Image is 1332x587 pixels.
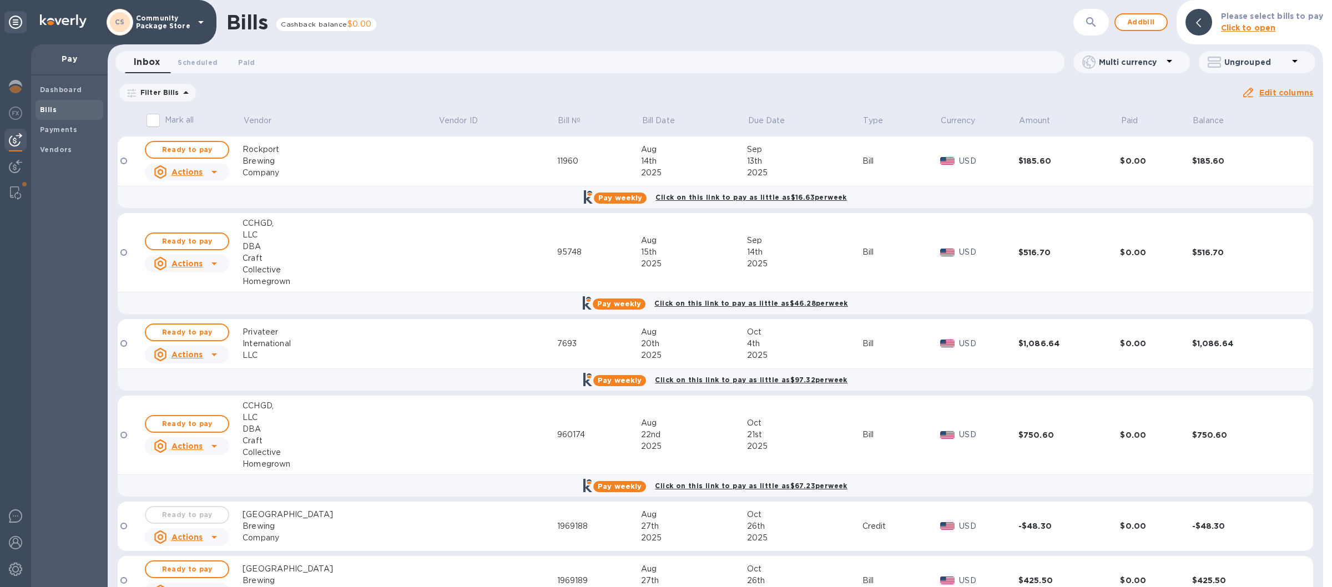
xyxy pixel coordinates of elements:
div: Aug [641,563,747,575]
u: Actions [171,259,203,268]
span: Paid [238,57,255,68]
span: Due Date [748,115,800,126]
button: Ready to pay [145,560,229,578]
div: -$48.30 [1018,520,1121,532]
b: Click to open [1221,23,1276,32]
p: USD [959,338,1018,350]
div: $1,086.64 [1192,338,1294,349]
div: Rockport [243,144,438,155]
button: Ready to pay [145,415,229,433]
p: Type [863,115,883,126]
div: -$48.30 [1192,520,1294,532]
span: $0.00 [347,19,372,28]
span: Bill № [558,115,595,126]
u: Edit columns [1259,88,1313,97]
div: [GEOGRAPHIC_DATA] [243,509,438,520]
div: 1969189 [557,575,641,586]
u: Actions [171,168,203,176]
p: Paid [1121,115,1138,126]
div: Collective [243,447,438,458]
div: $0.00 [1120,429,1192,441]
b: Vendors [40,145,72,154]
div: $0.00 [1120,247,1192,258]
p: Bill № [558,115,581,126]
span: Inbox [134,54,160,70]
b: Pay weekly [598,194,642,202]
div: $0.00 [1120,520,1192,532]
div: DBA [243,423,438,435]
span: Ready to pay [155,143,219,156]
p: USD [959,246,1018,258]
div: 14th [747,246,862,258]
img: Logo [40,14,87,28]
span: Paid [1121,115,1153,126]
b: Payments [40,125,77,134]
div: 26th [747,520,862,532]
u: Actions [171,533,203,542]
p: Mark all [165,114,194,126]
img: USD [940,522,955,530]
div: $185.60 [1018,155,1121,166]
div: 27th [641,520,747,532]
span: Ready to pay [155,326,219,339]
button: Ready to pay [145,141,229,159]
div: 2025 [747,532,862,544]
span: Ready to pay [155,235,219,248]
u: Actions [171,442,203,451]
div: $516.70 [1018,247,1121,258]
p: Filter Bills [136,88,179,97]
img: USD [940,576,955,584]
span: Scheduled [178,57,218,68]
div: 26th [747,575,862,586]
b: Pay weekly [597,300,641,308]
div: Aug [641,144,747,155]
b: Click on this link to pay as little as $16.63 per week [655,193,846,201]
u: Actions [171,350,203,359]
p: USD [959,429,1018,441]
div: 2025 [641,258,747,270]
span: Currency [941,115,975,126]
div: Bill [862,575,940,586]
div: $1,086.64 [1018,338,1121,349]
div: LLC [243,229,438,241]
div: 13th [747,155,862,167]
div: [GEOGRAPHIC_DATA] [243,563,438,575]
p: USD [959,155,1018,167]
div: 2025 [747,258,862,270]
span: Type [863,115,897,126]
p: Pay [40,53,99,64]
div: Bill [862,246,940,258]
div: Brewing [243,155,438,167]
div: Oct [747,509,862,520]
span: Amount [1019,115,1064,126]
div: $0.00 [1120,338,1192,349]
span: Balance [1193,115,1238,126]
div: 20th [641,338,747,350]
div: International [243,338,438,350]
div: 95748 [557,246,641,258]
div: 7693 [557,338,641,350]
div: Brewing [243,520,438,532]
p: Bill Date [642,115,675,126]
img: USD [940,340,955,347]
p: Vendor [244,115,272,126]
b: Please select bills to pay [1221,12,1323,21]
b: Click on this link to pay as little as $97.32 per week [655,376,847,384]
div: 11960 [557,155,641,167]
span: Cashback balance [281,20,347,28]
div: $750.60 [1018,429,1121,441]
div: Bill [862,155,940,167]
div: 2025 [747,167,862,179]
p: Balance [1193,115,1224,126]
div: Homegrown [243,458,438,470]
span: Bill Date [642,115,689,126]
div: Credit [862,520,940,532]
span: Add bill [1124,16,1158,29]
span: Ready to pay [155,563,219,576]
div: Bill [862,338,940,350]
div: 27th [641,575,747,586]
b: Pay weekly [598,376,642,384]
b: Click on this link to pay as little as $46.28 per week [654,299,847,307]
div: LLC [243,350,438,361]
div: Aug [641,235,747,246]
